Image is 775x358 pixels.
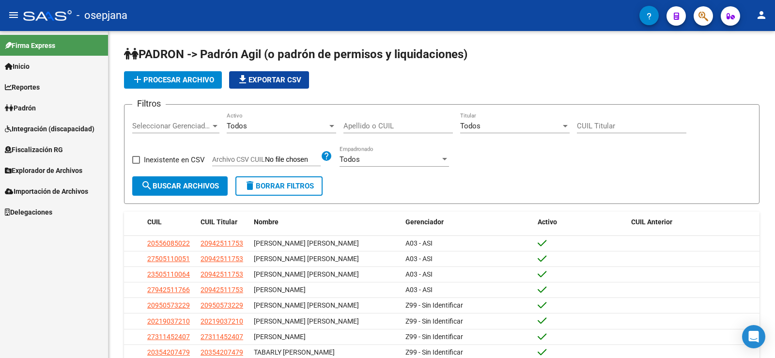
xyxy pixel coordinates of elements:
[254,317,359,325] span: [PERSON_NAME] [PERSON_NAME]
[405,286,433,294] span: A03 - ASI
[77,5,127,26] span: - osepjana
[141,182,219,190] span: Buscar Archivos
[201,333,243,341] span: 27311452407
[5,165,82,176] span: Explorador de Archivos
[5,144,63,155] span: Fiscalización RG
[235,176,323,196] button: Borrar Filtros
[124,47,467,61] span: PADRON -> Padrón Agil (o padrón de permisos y liquidaciones)
[237,74,248,85] mat-icon: file_download
[147,255,190,263] span: 27505110051
[5,186,88,197] span: Importación de Archivos
[627,212,759,233] datatable-header-cell: CUIL Anterior
[201,317,243,325] span: 20219037210
[265,156,321,164] input: Archivo CSV CUIL
[254,301,359,309] span: [PERSON_NAME] [PERSON_NAME]
[201,239,243,247] span: 20942511753
[340,155,360,164] span: Todos
[5,103,36,113] span: Padrón
[254,286,306,294] span: [PERSON_NAME]
[8,9,19,21] mat-icon: menu
[147,239,190,247] span: 20556085022
[5,82,40,93] span: Reportes
[5,40,55,51] span: Firma Express
[405,218,444,226] span: Gerenciador
[244,182,314,190] span: Borrar Filtros
[5,124,94,134] span: Integración (discapacidad)
[132,176,228,196] button: Buscar Archivos
[254,270,359,278] span: [PERSON_NAME] [PERSON_NAME]
[147,218,162,226] span: CUIL
[756,9,767,21] mat-icon: person
[201,301,243,309] span: 20950573229
[254,218,279,226] span: Nombre
[5,61,30,72] span: Inicio
[402,212,534,233] datatable-header-cell: Gerenciador
[147,286,190,294] span: 27942511766
[132,97,166,110] h3: Filtros
[405,270,433,278] span: A03 - ASI
[254,239,359,247] span: [PERSON_NAME] [PERSON_NAME]
[229,71,309,89] button: Exportar CSV
[132,76,214,84] span: Procesar archivo
[405,317,463,325] span: Z99 - Sin Identificar
[201,270,243,278] span: 20942511753
[147,348,190,356] span: 20354207479
[197,212,250,233] datatable-header-cell: CUIL Titular
[405,301,463,309] span: Z99 - Sin Identificar
[201,286,243,294] span: 20942511753
[405,255,433,263] span: A03 - ASI
[631,218,672,226] span: CUIL Anterior
[147,317,190,325] span: 20219037210
[254,255,359,263] span: [PERSON_NAME] [PERSON_NAME]
[147,270,190,278] span: 23505110064
[147,301,190,309] span: 20950573229
[237,76,301,84] span: Exportar CSV
[147,333,190,341] span: 27311452407
[124,71,222,89] button: Procesar archivo
[321,150,332,162] mat-icon: help
[212,156,265,163] span: Archivo CSV CUIL
[405,333,463,341] span: Z99 - Sin Identificar
[132,122,211,130] span: Seleccionar Gerenciador
[132,74,143,85] mat-icon: add
[534,212,627,233] datatable-header-cell: Activo
[742,325,765,348] div: Open Intercom Messenger
[244,180,256,191] mat-icon: delete
[5,207,52,218] span: Delegaciones
[254,348,335,356] span: TABARLY [PERSON_NAME]
[201,348,243,356] span: 20354207479
[143,212,197,233] datatable-header-cell: CUIL
[254,333,306,341] span: [PERSON_NAME]
[144,154,205,166] span: Inexistente en CSV
[405,348,463,356] span: Z99 - Sin Identificar
[141,180,153,191] mat-icon: search
[227,122,247,130] span: Todos
[250,212,402,233] datatable-header-cell: Nombre
[201,255,243,263] span: 20942511753
[460,122,480,130] span: Todos
[405,239,433,247] span: A03 - ASI
[201,218,237,226] span: CUIL Titular
[538,218,557,226] span: Activo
